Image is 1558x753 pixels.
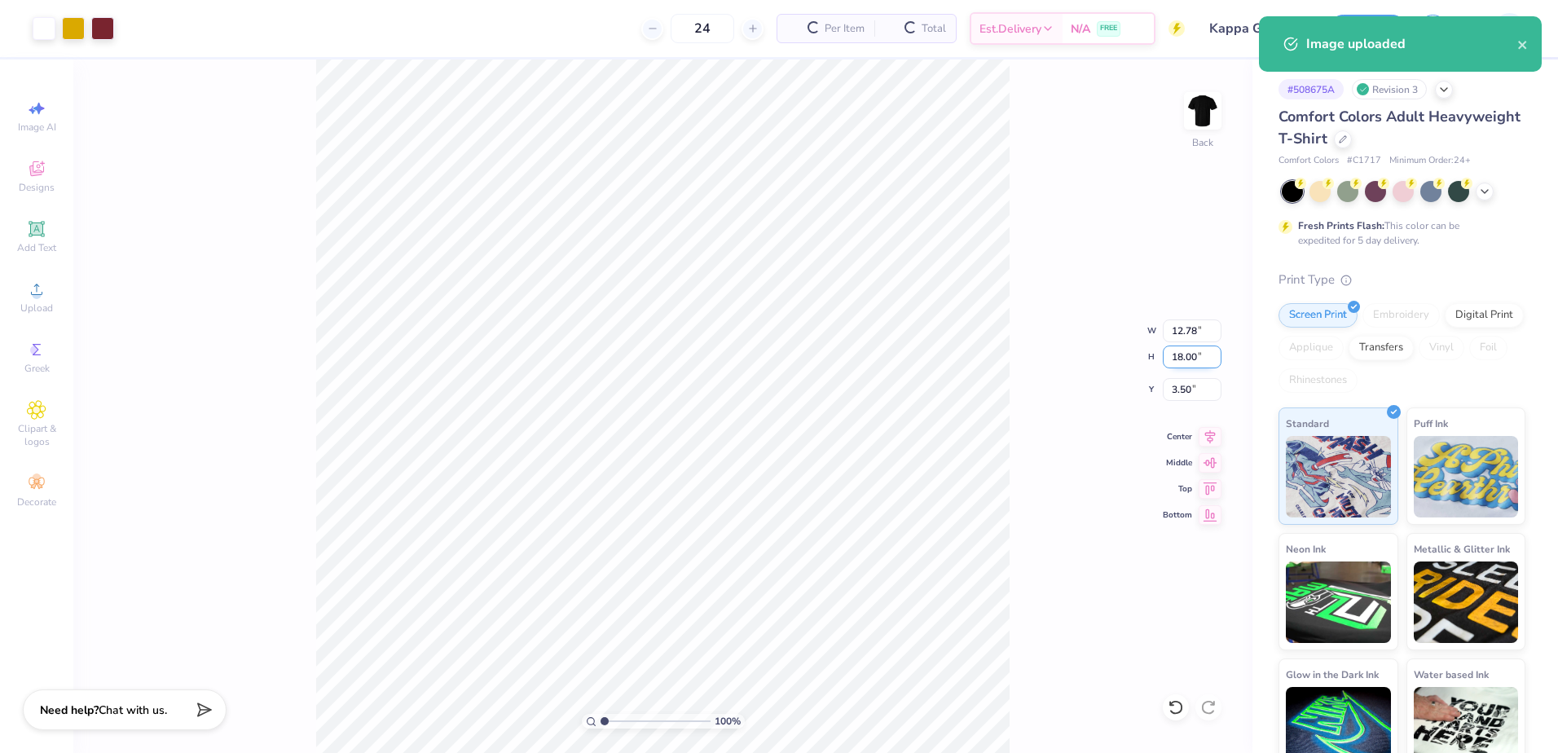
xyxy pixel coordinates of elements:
strong: Need help? [40,702,99,718]
span: 100 % [715,714,741,729]
span: Metallic & Glitter Ink [1414,540,1510,557]
div: This color can be expedited for 5 day delivery. [1298,218,1499,248]
img: Neon Ink [1286,561,1391,643]
span: Greek [24,362,50,375]
div: Digital Print [1445,303,1524,328]
span: Per Item [825,20,865,37]
span: Est. Delivery [979,20,1041,37]
div: Embroidery [1362,303,1440,328]
div: Print Type [1279,271,1525,289]
span: N/A [1071,20,1090,37]
span: Top [1163,483,1192,495]
span: Minimum Order: 24 + [1389,154,1471,168]
button: close [1517,34,1529,54]
img: Puff Ink [1414,436,1519,517]
img: Metallic & Glitter Ink [1414,561,1519,643]
span: Upload [20,302,53,315]
span: Designs [19,181,55,194]
span: Chat with us. [99,702,167,718]
span: Decorate [17,495,56,509]
div: Rhinestones [1279,368,1358,393]
span: Water based Ink [1414,666,1489,683]
strong: Fresh Prints Flash: [1298,219,1384,232]
span: Comfort Colors Adult Heavyweight T-Shirt [1279,107,1521,148]
span: Center [1163,431,1192,443]
div: # 508675A [1279,79,1344,99]
img: Standard [1286,436,1391,517]
span: Standard [1286,415,1329,432]
div: Applique [1279,336,1344,360]
span: Comfort Colors [1279,154,1339,168]
div: Transfers [1349,336,1414,360]
span: FREE [1100,23,1117,34]
span: Total [922,20,946,37]
div: Vinyl [1419,336,1464,360]
input: – – [671,14,734,43]
span: Bottom [1163,509,1192,521]
span: Glow in the Dark Ink [1286,666,1379,683]
input: Untitled Design [1197,12,1317,45]
div: Image uploaded [1306,34,1517,54]
span: Puff Ink [1414,415,1448,432]
div: Screen Print [1279,303,1358,328]
img: Back [1186,95,1219,127]
div: Foil [1469,336,1507,360]
div: Revision 3 [1352,79,1427,99]
div: Back [1192,135,1213,150]
span: Neon Ink [1286,540,1326,557]
span: Image AI [18,121,56,134]
span: Add Text [17,241,56,254]
span: # C1717 [1347,154,1381,168]
span: Clipart & logos [8,422,65,448]
span: Middle [1163,457,1192,469]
